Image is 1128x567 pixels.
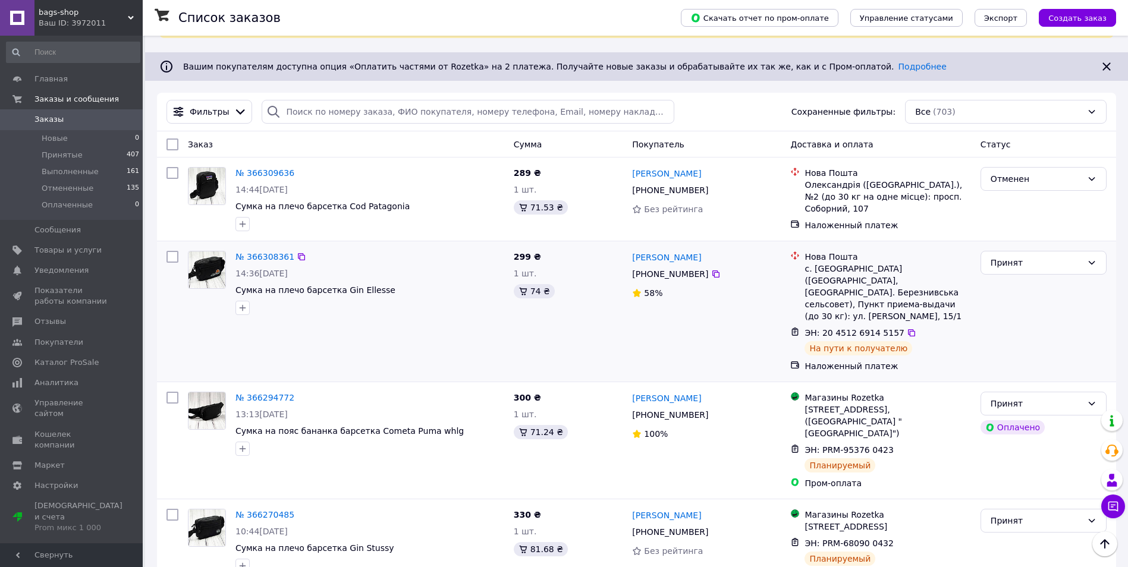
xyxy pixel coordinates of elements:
[984,14,1017,23] span: Экспорт
[188,392,225,429] img: Фото товару
[34,265,89,276] span: Уведомления
[898,62,947,71] a: Подробнее
[632,527,708,537] span: [PHONE_NUMBER]
[514,409,537,419] span: 1 шт.
[805,392,970,404] div: Магазины Rozetka
[1048,14,1107,23] span: Создать заказ
[991,397,1082,410] div: Принят
[42,150,83,160] span: Принятые
[235,510,294,519] a: № 366270485
[681,9,838,27] button: Скачать отчет по пром-оплате
[42,183,93,194] span: Отмененные
[805,404,970,439] div: [STREET_ADDRESS], ([GEOGRAPHIC_DATA] "[GEOGRAPHIC_DATA]")
[790,140,873,149] span: Доставка и оплата
[805,360,970,372] div: Наложенный платеж
[805,167,970,179] div: Нова Пошта
[235,269,288,278] span: 14:36[DATE]
[34,522,122,533] div: Prom микс 1 000
[135,200,139,210] span: 0
[805,477,970,489] div: Пром-оплата
[34,357,99,368] span: Каталог ProSale
[514,140,542,149] span: Сумма
[34,94,119,105] span: Заказы и сообщения
[235,543,394,553] a: Сумка на плечо барсетка Gin Stussy
[127,166,139,177] span: 161
[805,251,970,263] div: Нова Пошта
[235,285,395,295] a: Сумка на плечо барсетка Gin Ellesse
[1101,494,1125,518] button: Чат с покупателем
[991,514,1082,527] div: Принят
[6,42,140,63] input: Поиск
[805,445,893,455] span: ЭН: PRM-95376 0423
[632,392,701,404] a: [PERSON_NAME]
[188,140,213,149] span: Заказ
[188,392,226,430] a: Фото товару
[235,393,294,402] a: № 366294772
[805,179,970,215] div: Олександрія ([GEOGRAPHIC_DATA].), №2 (до 30 кг на одне місце): просп. Соборний, 107
[514,269,537,278] span: 1 шт.
[34,74,68,84] span: Главная
[975,9,1027,27] button: Экспорт
[39,18,143,29] div: Ваш ID: 3972011
[644,429,668,439] span: 100%
[981,140,1011,149] span: Статус
[632,168,701,179] a: [PERSON_NAME]
[235,426,464,436] a: Сумка на пояс бананка барсетка Cometa Puma whlg
[188,167,226,205] a: Фото товару
[632,269,708,279] span: [PHONE_NUMBER]
[1027,12,1116,22] a: Создать заказ
[39,7,128,18] span: bags-shop
[34,460,65,471] span: Маркет
[34,337,83,348] span: Покупатели
[805,328,904,338] span: ЭН: 20 4512 6914 5157
[632,140,684,149] span: Покупатель
[514,510,541,519] span: 330 ₴
[188,509,226,547] a: Фото товару
[514,527,537,536] span: 1 шт.
[42,166,99,177] span: Выполненные
[188,509,225,546] img: Фото товару
[644,204,703,214] span: Без рейтинга
[34,225,81,235] span: Сообщения
[632,509,701,521] a: [PERSON_NAME]
[235,168,294,178] a: № 366309636
[183,62,947,71] span: Вашим покупателям доступна опция «Оплатить частями от Rozetka» на 2 платежа. Получайте новые зака...
[514,393,541,402] span: 300 ₴
[632,251,701,263] a: [PERSON_NAME]
[34,285,110,307] span: Показатели работы компании
[127,183,139,194] span: 135
[235,201,410,211] a: Сумка на плечо барсетка Cod Patagonia
[644,546,703,556] span: Без рейтинга
[915,106,931,118] span: Все
[850,9,963,27] button: Управление статусами
[805,552,875,566] div: Планируемый
[262,100,674,124] input: Поиск по номеру заказа, ФИО покупателя, номеру телефона, Email, номеру накладной
[190,106,229,118] span: Фильтры
[1092,531,1117,556] button: Наверх
[514,284,555,298] div: 74 ₴
[135,133,139,144] span: 0
[805,509,970,521] div: Магазины Rozetka
[805,521,970,533] div: [STREET_ADDRESS]
[34,480,78,491] span: Настройки
[514,425,568,439] div: 71.24 ₴
[632,410,708,420] span: [PHONE_NUMBER]
[514,200,568,215] div: 71.53 ₴
[34,429,110,451] span: Кошелек компании
[933,107,956,116] span: (703)
[235,409,288,419] span: 13:13[DATE]
[1039,9,1116,27] button: Создать заказ
[42,133,68,144] span: Новые
[34,114,64,125] span: Заказы
[805,341,912,355] div: На пути к получателю
[514,252,541,262] span: 299 ₴
[235,527,288,536] span: 10:44[DATE]
[632,185,708,195] span: [PHONE_NUMBER]
[235,252,294,262] a: № 366308361
[805,263,970,322] div: с. [GEOGRAPHIC_DATA] ([GEOGRAPHIC_DATA], [GEOGRAPHIC_DATA]. Березнивська сельсовет), Пункт приема...
[860,14,953,23] span: Управление статусами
